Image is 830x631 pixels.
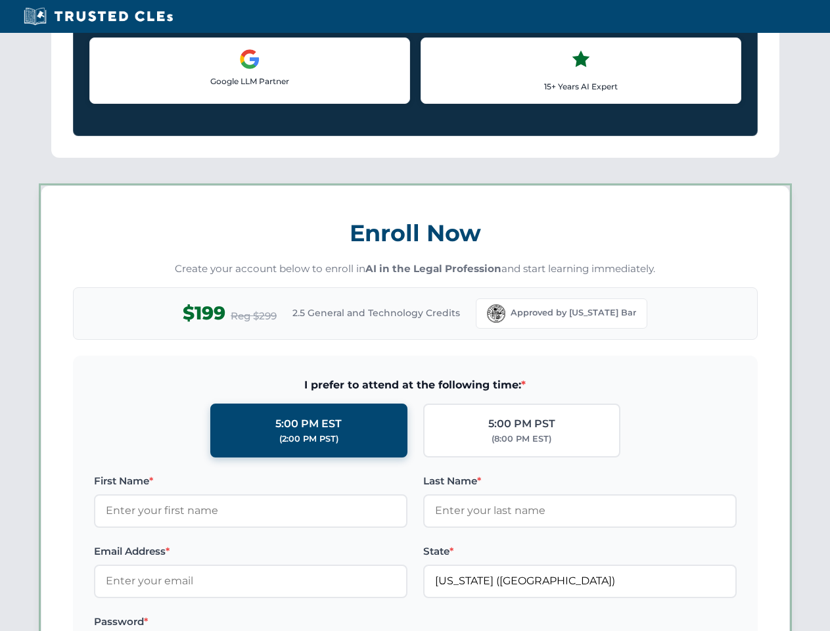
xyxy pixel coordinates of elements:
h3: Enroll Now [73,212,758,254]
input: Enter your first name [94,494,407,527]
input: Enter your email [94,565,407,597]
label: Last Name [423,473,737,489]
input: Florida (FL) [423,565,737,597]
div: 5:00 PM PST [488,415,555,432]
div: (8:00 PM EST) [492,432,551,446]
div: (2:00 PM PST) [279,432,338,446]
span: $199 [183,298,225,328]
input: Enter your last name [423,494,737,527]
strong: AI in the Legal Profession [365,262,501,275]
p: 15+ Years AI Expert [432,80,730,93]
label: Password [94,614,407,630]
span: 2.5 General and Technology Credits [292,306,460,320]
span: Approved by [US_STATE] Bar [511,306,636,319]
label: Email Address [94,544,407,559]
span: Reg $299 [231,308,277,324]
span: I prefer to attend at the following time: [94,377,737,394]
div: 5:00 PM EST [275,415,342,432]
label: State [423,544,737,559]
label: First Name [94,473,407,489]
p: Create your account below to enroll in and start learning immediately. [73,262,758,277]
img: Florida Bar [487,304,505,323]
img: Google [239,49,260,70]
p: Google LLM Partner [101,75,399,87]
img: Trusted CLEs [20,7,177,26]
